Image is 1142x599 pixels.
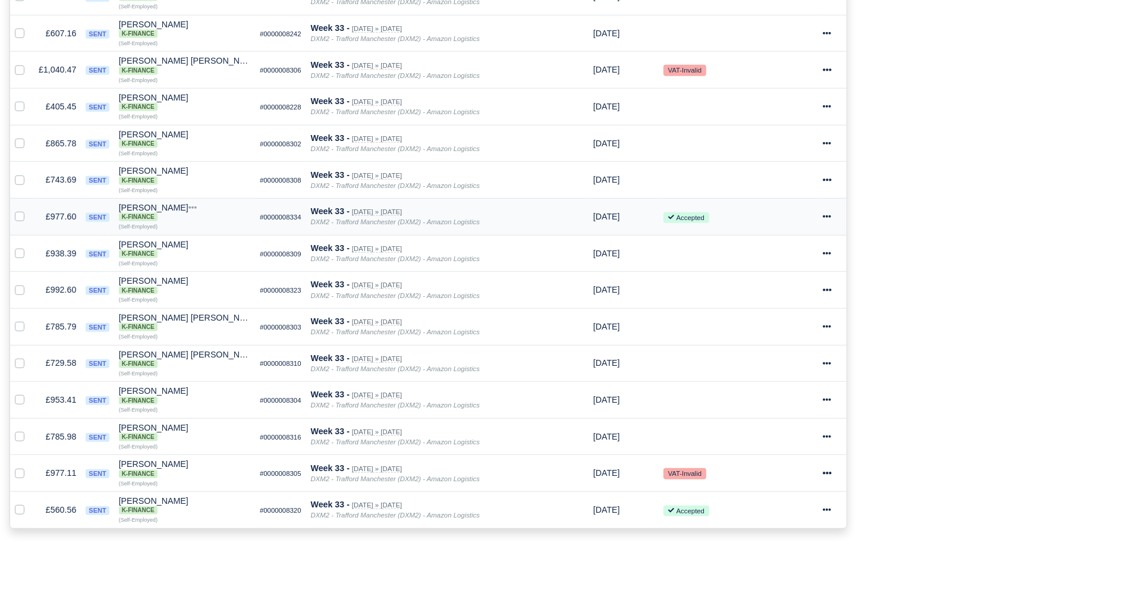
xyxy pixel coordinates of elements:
td: £992.60 [34,272,81,309]
div: [PERSON_NAME] K-Finance [119,424,250,441]
small: #0000008305 [260,470,301,477]
span: 3 days from now [593,102,620,111]
i: DXM2 - Trafford Manchester (DXM2) - Amazon Logistics [311,512,480,519]
span: K-Finance [119,287,158,295]
small: #0000008242 [260,30,301,37]
td: £865.78 [34,125,81,162]
small: Accepted [663,506,709,516]
small: (Self-Employed) [119,371,158,377]
div: [PERSON_NAME] [PERSON_NAME] K-Finance [119,313,250,331]
div: [PERSON_NAME] [119,497,250,515]
td: £560.56 [34,492,81,528]
span: K-Finance [119,360,158,368]
span: K-Finance [119,250,158,258]
div: [PERSON_NAME] [119,93,250,111]
span: K-Finance [119,323,158,331]
small: #0000008228 [260,104,301,111]
small: [DATE] » [DATE] [352,135,402,143]
strong: Week 33 - [311,243,350,253]
div: [PERSON_NAME] [119,20,250,38]
i: DXM2 - Trafford Manchester (DXM2) - Amazon Logistics [311,182,480,189]
strong: Week 33 - [311,206,350,216]
span: sent [86,250,109,259]
small: [DATE] » [DATE] [352,245,402,253]
span: sent [86,286,109,295]
small: [DATE] » [DATE] [352,501,402,509]
span: K-Finance [119,397,158,405]
strong: Week 33 - [311,96,350,106]
small: #0000008320 [260,507,301,514]
div: [PERSON_NAME] [119,424,250,441]
div: [PERSON_NAME] K-Finance [119,240,250,258]
span: sent [86,433,109,442]
small: #0000008309 [260,250,301,258]
small: #0000008302 [260,140,301,148]
small: (Self-Employed) [119,297,158,303]
small: (Self-Employed) [119,481,158,487]
small: #0000008308 [260,177,301,184]
div: [PERSON_NAME] K-Finance [119,387,250,404]
i: DXM2 - Trafford Manchester (DXM2) - Amazon Logistics [311,438,480,446]
td: £785.98 [34,418,81,455]
span: sent [86,213,109,222]
strong: Week 33 - [311,170,350,180]
small: (Self-Employed) [119,40,158,46]
div: [PERSON_NAME] [119,130,250,148]
i: DXM2 - Trafford Manchester (DXM2) - Amazon Logistics [311,402,480,409]
div: [PERSON_NAME] K-Finance [119,130,250,148]
span: K-Finance [119,140,158,148]
td: £785.79 [34,308,81,345]
span: 3 days from now [593,432,620,441]
small: (Self-Employed) [119,114,158,120]
div: [PERSON_NAME] K-Finance [119,167,250,184]
i: DXM2 - Trafford Manchester (DXM2) - Amazon Logistics [311,218,480,225]
small: [DATE] » [DATE] [352,281,402,289]
small: #0000008303 [260,324,301,331]
strong: Week 33 - [311,133,350,143]
small: Accepted [663,212,709,223]
span: 3 days from now [593,249,620,258]
span: 3 days from now [593,139,620,148]
div: [PERSON_NAME] [PERSON_NAME] K-Finance [119,57,250,74]
span: 3 days from now [593,468,620,478]
span: K-Finance [119,177,158,185]
div: [PERSON_NAME] K-Finance [119,460,250,478]
i: DXM2 - Trafford Manchester (DXM2) - Amazon Logistics [311,255,480,262]
div: [PERSON_NAME] K-Finance [119,20,250,38]
small: [DATE] » [DATE] [352,391,402,399]
i: DXM2 - Trafford Manchester (DXM2) - Amazon Logistics [311,145,480,152]
div: [PERSON_NAME] [PERSON_NAME] K-Finance [119,350,250,368]
span: 3 days from now [593,285,620,294]
td: £977.60 [34,198,81,235]
i: DXM2 - Trafford Manchester (DXM2) - Amazon Logistics [311,328,480,335]
strong: Week 33 - [311,500,350,509]
i: DXM2 - Trafford Manchester (DXM2) - Amazon Logistics [311,292,480,299]
span: K-Finance [119,67,158,75]
small: (Self-Employed) [119,334,158,340]
iframe: Chat Widget [929,462,1142,599]
small: #0000008316 [260,434,301,441]
small: [DATE] » [DATE] [352,355,402,363]
small: #0000008310 [260,360,301,367]
span: K-Finance [119,470,158,478]
div: [PERSON_NAME] [PERSON_NAME] [119,313,250,331]
span: K-Finance [119,506,158,515]
span: K-Finance [119,103,158,111]
small: (Self-Employed) [119,224,158,230]
strong: Week 33 - [311,390,350,399]
small: [DATE] » [DATE] [352,172,402,180]
small: #0000008304 [260,397,301,404]
div: [PERSON_NAME] [119,203,250,221]
strong: Week 33 - [311,280,350,289]
span: 3 days from now [593,175,620,184]
small: (Self-Employed) [119,77,158,83]
i: DXM2 - Trafford Manchester (DXM2) - Amazon Logistics [311,35,480,42]
strong: Week 33 - [311,463,350,473]
td: £938.39 [34,235,81,272]
td: £729.58 [34,345,81,382]
small: (Self-Employed) [119,261,158,266]
span: K-Finance [119,30,158,38]
small: [DATE] » [DATE] [352,62,402,70]
small: (Self-Employed) [119,187,158,193]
